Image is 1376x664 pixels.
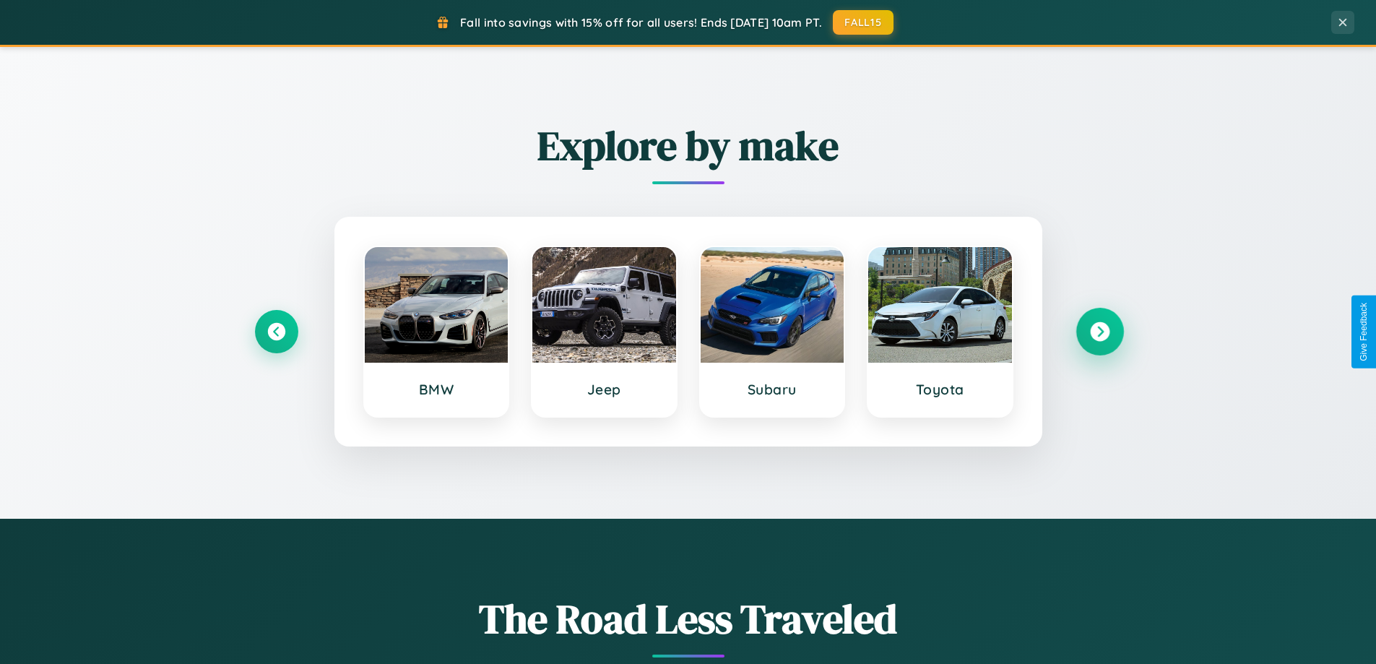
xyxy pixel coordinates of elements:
[255,118,1122,173] h2: Explore by make
[883,381,998,398] h3: Toyota
[379,381,494,398] h3: BMW
[255,591,1122,647] h1: The Road Less Traveled
[833,10,893,35] button: FALL15
[460,15,822,30] span: Fall into savings with 15% off for all users! Ends [DATE] 10am PT.
[1359,303,1369,361] div: Give Feedback
[715,381,830,398] h3: Subaru
[547,381,662,398] h3: Jeep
